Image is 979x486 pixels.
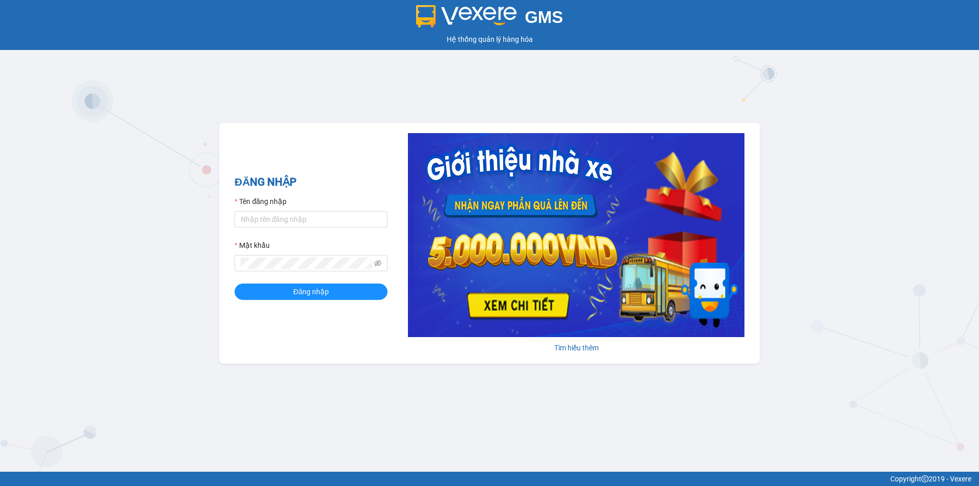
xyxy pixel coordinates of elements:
span: eye-invisible [374,260,381,267]
div: Hệ thống quản lý hàng hóa [3,34,976,45]
h2: ĐĂNG NHẬP [235,174,388,191]
label: Mật khẩu [235,240,270,251]
div: Tìm hiểu thêm [408,342,744,353]
label: Tên đăng nhập [235,196,287,207]
button: Đăng nhập [235,284,388,300]
img: banner-0 [408,133,744,337]
img: logo 2 [416,5,517,28]
div: Copyright 2019 - Vexere [8,473,971,484]
span: copyright [921,475,929,482]
span: Đăng nhập [293,286,329,297]
input: Mật khẩu [241,258,372,269]
a: GMS [416,15,563,23]
span: GMS [525,8,563,27]
input: Tên đăng nhập [235,211,388,227]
